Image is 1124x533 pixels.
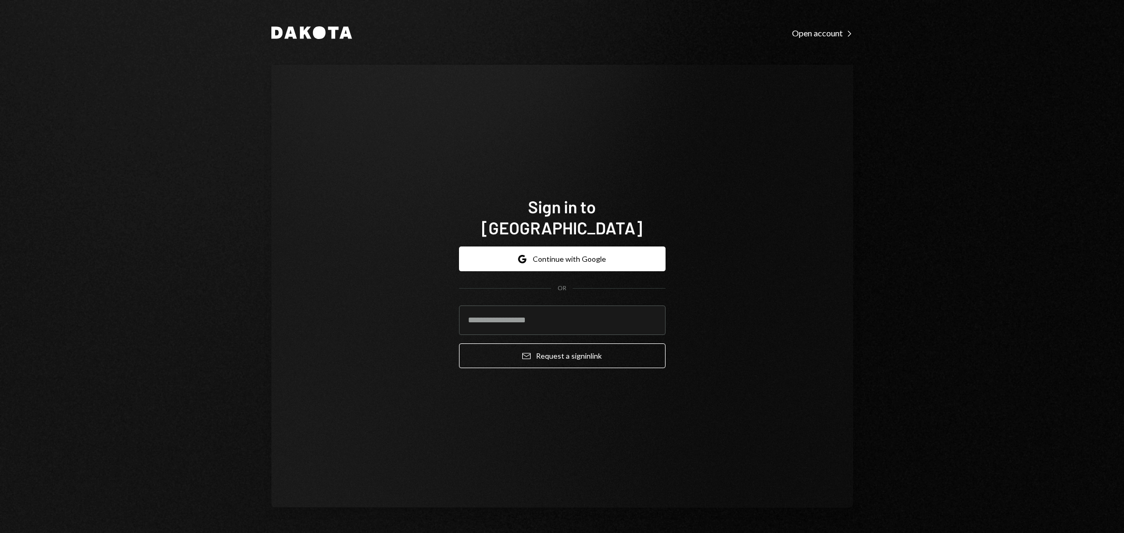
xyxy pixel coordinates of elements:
[558,284,566,293] div: OR
[459,343,666,368] button: Request a signinlink
[459,196,666,238] h1: Sign in to [GEOGRAPHIC_DATA]
[459,246,666,271] button: Continue with Google
[792,27,853,38] a: Open account
[792,28,853,38] div: Open account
